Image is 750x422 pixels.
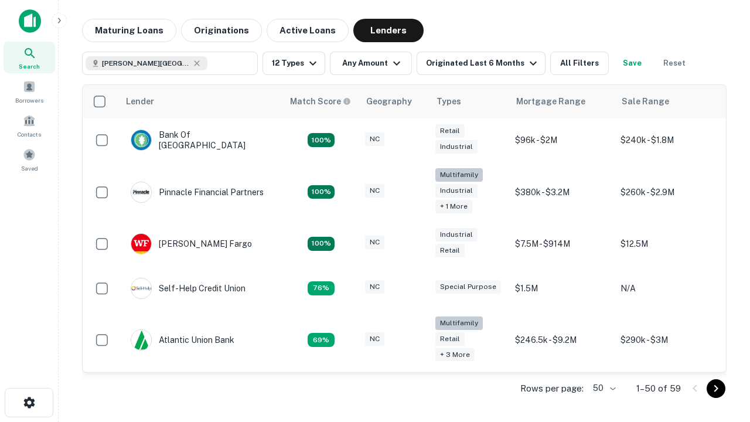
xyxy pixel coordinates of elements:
[615,266,720,311] td: N/A
[615,85,720,118] th: Sale Range
[290,95,349,108] h6: Match Score
[426,56,540,70] div: Originated Last 6 Months
[119,85,283,118] th: Lender
[267,19,349,42] button: Active Loans
[636,382,681,396] p: 1–50 of 59
[520,382,584,396] p: Rows per page:
[622,94,669,108] div: Sale Range
[435,280,501,294] div: Special Purpose
[131,329,234,350] div: Atlantic Union Bank
[131,182,264,203] div: Pinnacle Financial Partners
[656,52,693,75] button: Reset
[308,237,335,251] div: Matching Properties: 15, hasApolloMatch: undefined
[290,95,351,108] div: Capitalize uses an advanced AI algorithm to match your search with the best lender. The match sco...
[126,94,154,108] div: Lender
[131,233,252,254] div: [PERSON_NAME] Fargo
[308,185,335,199] div: Matching Properties: 26, hasApolloMatch: undefined
[102,58,190,69] span: [PERSON_NAME][GEOGRAPHIC_DATA], [GEOGRAPHIC_DATA]
[131,182,151,202] img: picture
[18,130,41,139] span: Contacts
[366,94,412,108] div: Geography
[615,162,720,222] td: $260k - $2.9M
[365,280,384,294] div: NC
[365,184,384,198] div: NC
[615,311,720,370] td: $290k - $3M
[691,291,750,347] iframe: Chat Widget
[330,52,412,75] button: Any Amount
[588,380,618,397] div: 50
[308,333,335,347] div: Matching Properties: 10, hasApolloMatch: undefined
[4,42,55,73] a: Search
[131,234,151,254] img: picture
[707,379,725,398] button: Go to next page
[365,132,384,146] div: NC
[308,281,335,295] div: Matching Properties: 11, hasApolloMatch: undefined
[19,62,40,71] span: Search
[4,110,55,141] a: Contacts
[4,144,55,175] a: Saved
[509,85,615,118] th: Mortgage Range
[435,316,483,330] div: Multifamily
[435,244,465,257] div: Retail
[131,278,151,298] img: picture
[365,236,384,249] div: NC
[613,52,651,75] button: Save your search to get updates of matches that match your search criteria.
[509,266,615,311] td: $1.5M
[437,94,461,108] div: Types
[509,311,615,370] td: $246.5k - $9.2M
[21,164,38,173] span: Saved
[82,19,176,42] button: Maturing Loans
[550,52,609,75] button: All Filters
[435,168,483,182] div: Multifamily
[131,130,271,151] div: Bank Of [GEOGRAPHIC_DATA]
[435,184,478,198] div: Industrial
[417,52,546,75] button: Originated Last 6 Months
[262,52,325,75] button: 12 Types
[435,124,465,138] div: Retail
[435,228,478,241] div: Industrial
[435,140,478,154] div: Industrial
[615,222,720,266] td: $12.5M
[283,85,359,118] th: Capitalize uses an advanced AI algorithm to match your search with the best lender. The match sco...
[131,278,246,299] div: Self-help Credit Union
[615,118,720,162] td: $240k - $1.8M
[429,85,509,118] th: Types
[131,130,151,150] img: picture
[308,133,335,147] div: Matching Properties: 15, hasApolloMatch: undefined
[435,332,465,346] div: Retail
[131,330,151,350] img: picture
[181,19,262,42] button: Originations
[4,76,55,107] a: Borrowers
[359,85,429,118] th: Geography
[509,162,615,222] td: $380k - $3.2M
[15,96,43,105] span: Borrowers
[365,332,384,346] div: NC
[435,200,472,213] div: + 1 more
[509,222,615,266] td: $7.5M - $914M
[353,19,424,42] button: Lenders
[19,9,41,33] img: capitalize-icon.png
[435,348,475,362] div: + 3 more
[516,94,585,108] div: Mortgage Range
[509,118,615,162] td: $96k - $2M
